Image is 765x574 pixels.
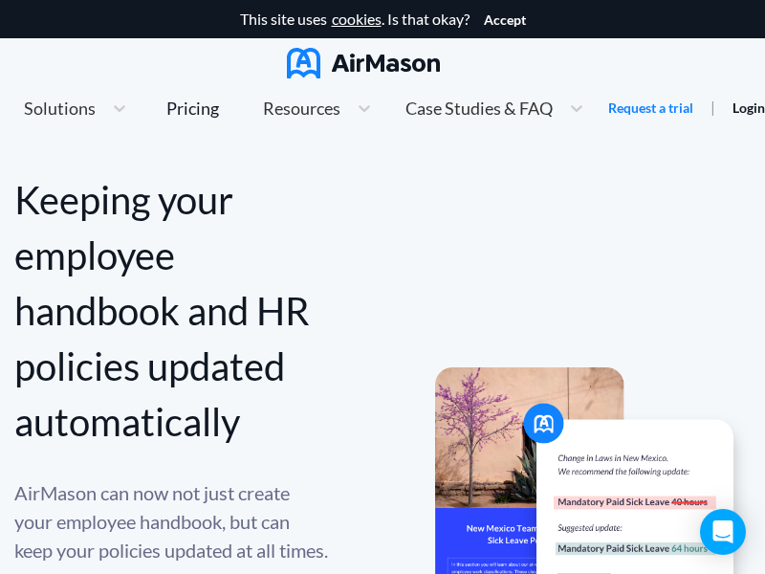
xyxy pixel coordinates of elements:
div: Open Intercom Messenger [700,509,746,555]
div: Pricing [166,99,219,117]
a: Login [732,99,765,116]
span: | [710,98,715,116]
a: Request a trial [608,99,693,118]
div: Keeping your employee handbook and HR policies updated automatically [14,172,330,450]
img: AirMason Logo [287,48,440,78]
a: Pricing [166,91,219,125]
button: Accept cookies [484,12,526,28]
span: Solutions [24,99,96,117]
span: Case Studies & FAQ [405,99,553,117]
span: Resources [263,99,340,117]
a: cookies [332,11,382,28]
div: AirMason can now not just create your employee handbook, but can keep your policies updated at al... [14,478,330,564]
